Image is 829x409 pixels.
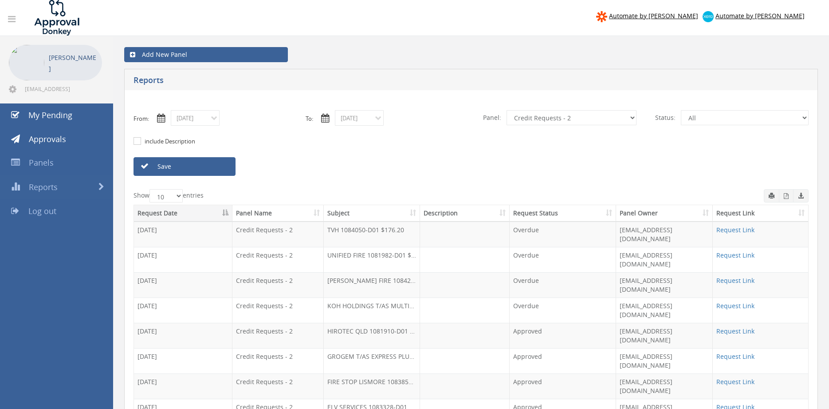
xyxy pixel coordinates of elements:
[703,11,714,22] img: xero-logo.png
[650,110,681,125] span: Status:
[29,182,58,192] span: Reports
[28,110,72,120] span: My Pending
[510,272,616,298] td: Overdue
[232,323,324,348] td: Credit Requests - 2
[324,298,420,323] td: KOH HOLDINGS T/AS MULTIPLE SERVICES 1081241-D01 $195.15
[716,226,754,234] a: Request Link
[324,272,420,298] td: [PERSON_NAME] FIRE 1084270-D01 $172.26
[134,373,232,399] td: [DATE]
[324,348,420,373] td: GROGEM T/AS EXPRESS PLUMBING 1079462-D01 $2,803.26
[28,206,56,216] span: Log out
[134,247,232,272] td: [DATE]
[134,189,204,203] label: Show entries
[716,327,754,335] a: Request Link
[324,373,420,399] td: FIRE STOP LISMORE 1083859-D01 $391.60
[134,76,608,87] h5: Reports
[596,11,607,22] img: zapier-logomark.png
[134,272,232,298] td: [DATE]
[232,298,324,323] td: Credit Requests - 2
[134,157,236,176] a: Save
[716,352,754,361] a: Request Link
[134,115,149,123] label: From:
[232,272,324,298] td: Credit Requests - 2
[25,85,100,92] span: [EMAIL_ADDRESS][DOMAIN_NAME]
[510,298,616,323] td: Overdue
[716,276,754,285] a: Request Link
[616,205,713,222] th: Panel Owner: activate to sort column ascending
[420,205,510,222] th: Description: activate to sort column ascending
[616,247,713,272] td: [EMAIL_ADDRESS][DOMAIN_NAME]
[616,373,713,399] td: [EMAIL_ADDRESS][DOMAIN_NAME]
[716,377,754,386] a: Request Link
[510,247,616,272] td: Overdue
[510,323,616,348] td: Approved
[616,222,713,247] td: [EMAIL_ADDRESS][DOMAIN_NAME]
[29,134,66,144] span: Approvals
[510,205,616,222] th: Request Status: activate to sort column ascending
[478,110,507,125] span: Panel:
[134,222,232,247] td: [DATE]
[232,205,324,222] th: Panel Name: activate to sort column ascending
[510,348,616,373] td: Approved
[616,272,713,298] td: [EMAIL_ADDRESS][DOMAIN_NAME]
[134,298,232,323] td: [DATE]
[716,302,754,310] a: Request Link
[134,205,232,222] th: Request Date: activate to sort column descending
[134,323,232,348] td: [DATE]
[609,12,698,20] span: Automate by [PERSON_NAME]
[124,47,288,62] a: Add New Panel
[306,115,313,123] label: To:
[713,205,808,222] th: Request Link: activate to sort column ascending
[715,12,805,20] span: Automate by [PERSON_NAME]
[134,348,232,373] td: [DATE]
[616,298,713,323] td: [EMAIL_ADDRESS][DOMAIN_NAME]
[142,137,195,146] label: include Description
[510,373,616,399] td: Approved
[232,348,324,373] td: Credit Requests - 2
[510,222,616,247] td: Overdue
[616,348,713,373] td: [EMAIL_ADDRESS][DOMAIN_NAME]
[232,373,324,399] td: Credit Requests - 2
[716,251,754,259] a: Request Link
[324,247,420,272] td: UNIFIED FIRE 1081982-D01 $874.80
[324,323,420,348] td: HIROTEC QLD 1081910-D01 $211.20
[232,222,324,247] td: Credit Requests - 2
[324,205,420,222] th: Subject: activate to sort column ascending
[616,323,713,348] td: [EMAIL_ADDRESS][DOMAIN_NAME]
[149,189,183,203] select: Showentries
[29,157,54,168] span: Panels
[49,52,98,74] p: [PERSON_NAME]
[232,247,324,272] td: Credit Requests - 2
[324,222,420,247] td: TVH 1084050-D01 $176.20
